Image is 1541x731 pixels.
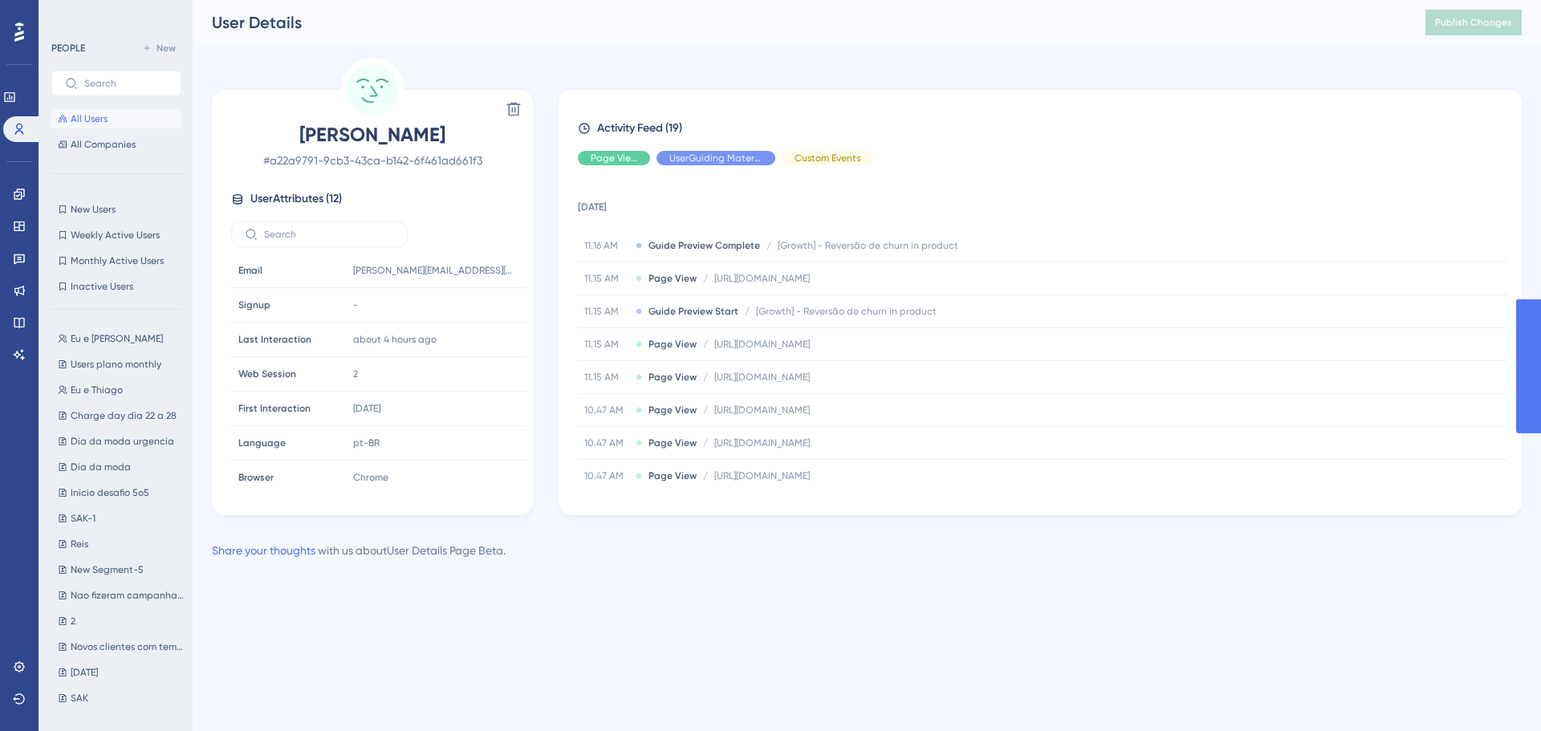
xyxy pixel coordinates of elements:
[51,509,191,528] button: SAK-1
[51,534,191,554] button: Reis
[71,615,75,627] span: 2
[51,225,181,245] button: Weekly Active Users
[714,404,810,416] span: [URL][DOMAIN_NAME]
[71,254,164,267] span: Monthly Active Users
[584,404,629,416] span: 10.47 AM
[795,152,860,164] span: Custom Events
[238,264,262,277] span: Email
[353,437,380,449] span: pt-BR
[51,406,191,425] button: Charge day dia 22 a 28
[584,469,629,482] span: 10.47 AM
[212,544,315,557] a: Share your thoughts
[71,461,131,473] span: Dia da moda
[51,432,191,451] button: Dia da moda urgencia
[71,486,149,499] span: Inicio desafio 5o5
[51,277,181,296] button: Inactive Users
[238,333,311,346] span: Last Interaction
[703,437,708,449] span: /
[1425,10,1522,35] button: Publish Changes
[597,119,682,138] span: Activity Feed (19)
[669,152,762,164] span: UserGuiding Material
[71,666,98,679] span: [DATE]
[51,611,191,631] button: 2
[714,272,810,285] span: [URL][DOMAIN_NAME]
[778,239,958,252] span: [Growth] - Reversão de churn in product
[703,404,708,416] span: /
[71,229,160,242] span: Weekly Active Users
[578,178,1507,229] td: [DATE]
[1474,668,1522,716] iframe: UserGuiding AI Assistant Launcher
[51,251,181,270] button: Monthly Active Users
[51,329,191,348] button: Eu e [PERSON_NAME]
[238,402,311,415] span: First Interaction
[157,42,176,55] span: New
[51,457,191,477] button: Dia da moda
[51,42,85,55] div: PEOPLE
[584,239,629,252] span: 11.16 AM
[71,384,123,396] span: Eu e Thiago
[238,437,286,449] span: Language
[231,151,514,170] span: # a22a9791-9cb3-43ca-b142-6f461ad661f3
[1435,16,1512,29] span: Publish Changes
[231,122,514,148] span: [PERSON_NAME]
[703,469,708,482] span: /
[71,112,108,125] span: All Users
[649,404,697,416] span: Page View
[71,538,88,550] span: Reis
[84,78,168,89] input: Search
[584,272,629,285] span: 11.15 AM
[703,371,708,384] span: /
[584,371,629,384] span: 11.15 AM
[71,640,185,653] span: Novos clientes com template de campanha
[71,435,174,448] span: Dia da moda urgencia
[71,358,161,371] span: Users plano monthly
[756,305,937,318] span: [Growth] - Reversão de churn in product
[714,437,810,449] span: [URL][DOMAIN_NAME]
[703,338,708,351] span: /
[353,298,358,311] span: -
[51,637,191,656] button: Novos clientes com template de campanha
[51,200,181,219] button: New Users
[51,109,181,128] button: All Users
[51,560,191,579] button: New Segment-5
[264,229,394,240] input: Search
[353,403,380,414] time: [DATE]
[51,135,181,154] button: All Companies
[703,272,708,285] span: /
[766,239,771,252] span: /
[714,371,810,384] span: [URL][DOMAIN_NAME]
[353,264,514,277] span: [PERSON_NAME][EMAIL_ADDRESS][DOMAIN_NAME]
[51,688,191,708] button: SAK
[51,663,191,682] button: [DATE]
[71,203,116,216] span: New Users
[353,471,388,484] span: Chrome
[238,471,274,484] span: Browser
[649,338,697,351] span: Page View
[714,338,810,351] span: [URL][DOMAIN_NAME]
[649,469,697,482] span: Page View
[591,152,637,164] span: Page View
[353,368,358,380] span: 2
[584,338,629,351] span: 11.15 AM
[136,39,181,58] button: New
[71,692,88,705] span: SAK
[71,280,133,293] span: Inactive Users
[238,298,270,311] span: Signup
[584,305,629,318] span: 11.15 AM
[649,272,697,285] span: Page View
[649,305,738,318] span: Guide Preview Start
[584,437,629,449] span: 10.47 AM
[212,541,506,560] div: with us about User Details Page Beta .
[250,189,342,209] span: User Attributes ( 12 )
[51,355,191,374] button: Users plano monthly
[71,512,96,525] span: SAK-1
[238,368,296,380] span: Web Session
[71,138,136,151] span: All Companies
[71,332,163,345] span: Eu e [PERSON_NAME]
[212,11,1385,34] div: User Details
[51,380,191,400] button: Eu e Thiago
[353,334,437,345] time: about 4 hours ago
[714,469,810,482] span: [URL][DOMAIN_NAME]
[71,409,177,422] span: Charge day dia 22 a 28
[71,563,144,576] span: New Segment-5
